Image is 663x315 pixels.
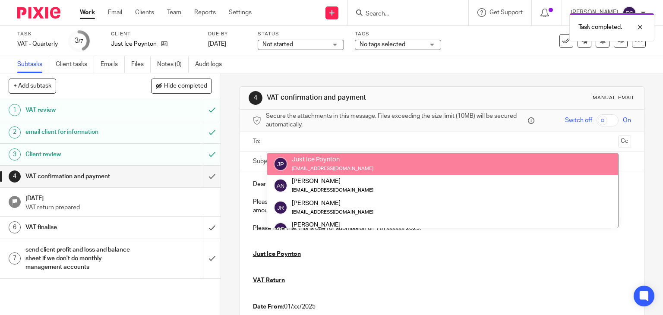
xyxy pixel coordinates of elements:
h1: Client review [25,148,138,161]
h1: [DATE] [25,192,212,203]
img: svg%3E [274,157,287,171]
div: 2 [9,126,21,139]
p: Please find below and attached your VAT calculations for Just Ice Poynton for the VAT quarter 01/... [253,198,631,215]
label: Status [258,31,344,38]
u: Just Ice Poynton [253,251,301,257]
div: [PERSON_NAME] [292,220,412,229]
a: Reports [194,8,216,17]
a: Work [80,8,95,17]
div: Manual email [593,94,635,101]
label: Subject: [253,157,275,166]
img: Pixie [17,7,60,19]
img: svg%3E [274,222,287,236]
button: Cc [618,135,631,148]
small: /7 [79,39,83,44]
h1: send client profit and loss and balance sheet if we don't do monthly management accounts [25,243,138,274]
div: 3 [75,36,83,46]
label: Client [111,31,197,38]
div: 4 [9,170,21,183]
img: svg%3E [274,179,287,192]
span: Not started [262,41,293,47]
label: Due by [208,31,247,38]
a: Audit logs [195,56,228,73]
h1: email client for information [25,126,138,139]
a: Clients [135,8,154,17]
p: Dear [PERSON_NAME], [253,180,631,189]
span: Switch off [565,116,592,125]
span: No tags selected [360,41,405,47]
span: Hide completed [164,83,207,90]
div: 6 [9,221,21,233]
h1: VAT finalise [25,221,138,234]
div: 7 [9,252,21,265]
a: Subtasks [17,56,49,73]
span: Secure the attachments in this message. Files exceeding the size limit (10MB) will be secured aut... [266,112,526,129]
p: Just Ice Poynton [111,40,157,48]
span: [DATE] [208,41,226,47]
div: 3 [9,148,21,161]
p: Task completed. [578,23,622,31]
label: Task [17,31,58,38]
div: Just Ice Poynton [292,155,373,164]
p: VAT return prepared [25,203,212,212]
label: To: [253,137,262,146]
a: Settings [229,8,252,17]
a: Notes (0) [157,56,189,73]
a: Team [167,8,181,17]
div: 4 [249,91,262,105]
div: VAT - Quarterly [17,40,58,48]
a: Email [108,8,122,17]
div: [PERSON_NAME] [292,198,373,207]
a: Client tasks [56,56,94,73]
h1: VAT review [25,104,138,117]
div: [PERSON_NAME] [292,177,373,186]
button: Hide completed [151,79,212,93]
strong: Date From: [253,304,284,310]
h1: VAT confirmation and payment [267,93,460,102]
button: + Add subtask [9,79,56,93]
div: 1 [9,104,21,116]
img: svg%3E [622,6,636,20]
p: 01/xx/2025 [253,302,631,311]
a: Emails [101,56,125,73]
small: [EMAIL_ADDRESS][DOMAIN_NAME] [292,188,373,192]
small: [EMAIL_ADDRESS][DOMAIN_NAME] [292,210,373,214]
a: Files [131,56,151,73]
small: [EMAIL_ADDRESS][DOMAIN_NAME] [292,166,373,171]
p: Please note that this is due for submission on 7th xxxxxx 2025. [253,224,631,233]
img: svg%3E [274,201,287,214]
h1: VAT confirmation and payment [25,170,138,183]
u: VAT Return [253,277,285,283]
span: On [623,116,631,125]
